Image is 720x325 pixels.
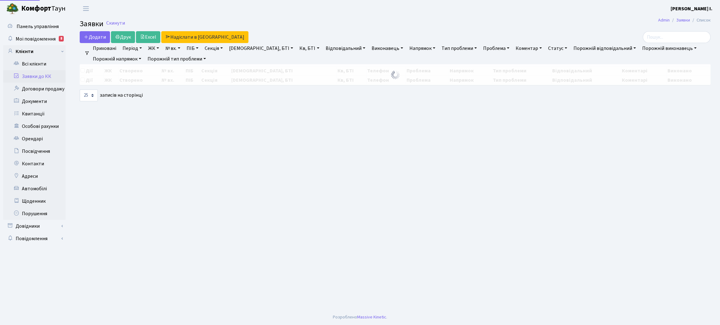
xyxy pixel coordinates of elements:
[3,45,66,58] a: Клієнти
[3,195,66,207] a: Щоденник
[80,90,98,101] select: записів на сторінці
[227,43,296,54] a: [DEMOGRAPHIC_DATA], БТІ
[106,20,125,26] a: Скинути
[513,43,544,54] a: Коментар
[649,14,720,27] nav: breadcrumb
[3,95,66,108] a: Документи
[16,36,56,42] span: Мої повідомлення
[80,18,103,29] span: Заявки
[90,54,144,64] a: Порожній напрямок
[3,83,66,95] a: Договори продажу
[323,43,368,54] a: Відповідальний
[80,31,110,43] a: Додати
[136,31,160,43] a: Excel
[161,31,248,43] a: Надіслати в [GEOGRAPHIC_DATA]
[17,23,59,30] span: Панель управління
[3,232,66,245] a: Повідомлення
[357,314,386,320] a: Massive Kinetic
[297,43,322,54] a: Кв, БТІ
[690,17,711,24] li: Список
[3,20,66,33] a: Панель управління
[390,70,400,80] img: Обробка...
[78,3,94,14] button: Переключити навігацію
[3,108,66,120] a: Квитанції
[481,43,512,54] a: Проблема
[80,90,143,101] label: записів на сторінці
[21,3,51,13] b: Комфорт
[571,43,638,54] a: Порожній відповідальний
[546,43,570,54] a: Статус
[21,3,66,14] span: Таун
[146,43,162,54] a: ЖК
[643,31,711,43] input: Пошук...
[3,170,66,182] a: Адреси
[145,54,208,64] a: Порожній тип проблеми
[3,220,66,232] a: Довідники
[658,17,670,23] a: Admin
[640,43,699,54] a: Порожній виконавець
[3,58,66,70] a: Всі клієнти
[111,31,135,43] a: Друк
[3,182,66,195] a: Автомобілі
[676,17,690,23] a: Заявки
[3,158,66,170] a: Контакти
[3,120,66,133] a: Особові рахунки
[333,314,387,321] div: Розроблено .
[3,133,66,145] a: Орендарі
[369,43,406,54] a: Виконавець
[3,70,66,83] a: Заявки до КК
[59,36,64,41] div: 8
[3,33,66,45] a: Мої повідомлення8
[184,43,201,54] a: ПІБ
[3,207,66,220] a: Порушення
[3,145,66,158] a: Посвідчення
[439,43,479,54] a: Тип проблеми
[6,2,19,15] img: logo.png
[90,43,119,54] a: Приховані
[84,34,106,41] span: Додати
[202,43,225,54] a: Секція
[671,5,712,12] a: [PERSON_NAME] І.
[163,43,183,54] a: № вх.
[407,43,438,54] a: Напрямок
[120,43,144,54] a: Період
